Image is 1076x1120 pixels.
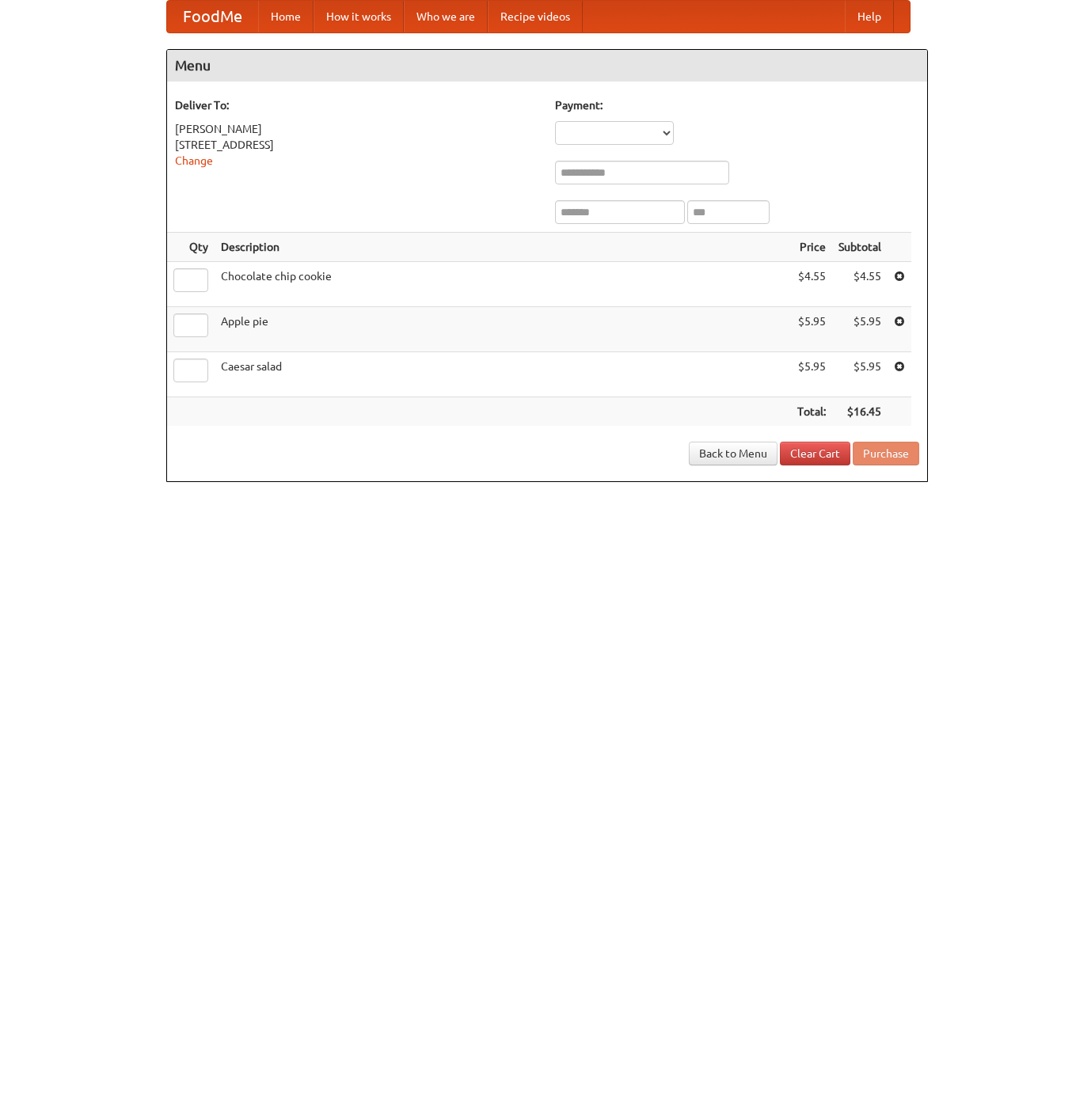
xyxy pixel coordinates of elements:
[853,442,919,465] button: Purchase
[167,50,927,82] h4: Menu
[791,352,832,397] td: $5.95
[780,442,850,465] a: Clear Cart
[791,233,832,262] th: Price
[215,307,791,352] td: Apple pie
[215,262,791,307] td: Chocolate chip cookie
[832,307,888,352] td: $5.95
[689,442,778,465] a: Back to Menu
[832,352,888,397] td: $5.95
[215,233,791,262] th: Description
[845,1,894,32] a: Help
[215,352,791,397] td: Caesar salad
[832,233,888,262] th: Subtotal
[175,121,539,137] div: [PERSON_NAME]
[555,97,919,113] h5: Payment:
[791,262,832,307] td: $4.55
[404,1,488,32] a: Who we are
[175,97,539,113] h5: Deliver To:
[832,262,888,307] td: $4.55
[832,397,888,427] th: $16.45
[258,1,314,32] a: Home
[167,233,215,262] th: Qty
[175,154,213,167] a: Change
[791,307,832,352] td: $5.95
[167,1,258,32] a: FoodMe
[314,1,404,32] a: How it works
[791,397,832,427] th: Total:
[175,137,539,153] div: [STREET_ADDRESS]
[488,1,583,32] a: Recipe videos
